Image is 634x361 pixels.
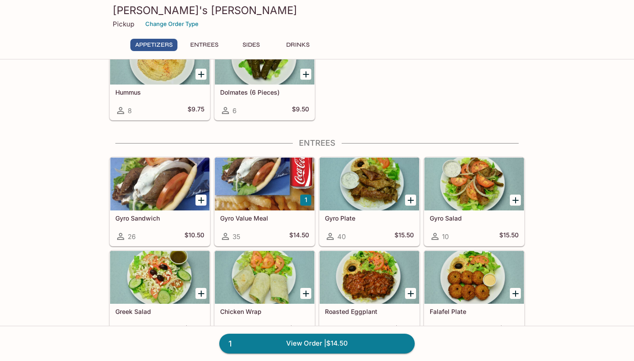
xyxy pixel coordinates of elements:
button: Add Gyro Value Meal [300,195,311,206]
h5: $9.75 [188,105,204,116]
h5: $10.50 [184,231,204,242]
div: Greek Salad [110,251,210,304]
a: Chicken Wrap13$13.95 [214,250,315,339]
button: Add Gyro Plate [405,195,416,206]
h5: Gyro Salad [430,214,519,222]
a: Roasted Eggplant6$15.50 [319,250,420,339]
a: Greek Salad3$13.25 [110,250,210,339]
a: Gyro Sandwich26$10.50 [110,157,210,246]
div: Dolmates (6 Pieces) [215,32,314,85]
div: Chicken Wrap [215,251,314,304]
h5: Gyro Plate [325,214,414,222]
a: Hummus8$9.75 [110,31,210,120]
h5: Gyro Value Meal [220,214,309,222]
h5: $15.50 [499,324,519,335]
button: Appetizers [130,39,177,51]
h5: Dolmates (6 Pieces) [220,88,309,96]
h5: Roasted Eggplant [325,308,414,315]
h5: $13.25 [184,324,204,335]
h4: Entrees [109,138,525,148]
h5: $15.50 [394,231,414,242]
a: Falafel Plate22$15.50 [424,250,524,339]
h5: Falafel Plate [430,308,519,315]
a: Gyro Plate40$15.50 [319,157,420,246]
span: 40 [337,232,346,241]
span: 1 [223,338,237,350]
button: Add Roasted Eggplant [405,288,416,299]
span: 26 [128,232,136,241]
button: Drinks [278,39,317,51]
button: Sides [231,39,271,51]
a: 1View Order |$14.50 [219,334,415,353]
a: Gyro Salad10$15.50 [424,157,524,246]
div: Gyro Value Meal [215,158,314,210]
button: Add Chicken Wrap [300,288,311,299]
h5: Gyro Sandwich [115,214,204,222]
span: 10 [442,232,449,241]
div: Roasted Eggplant [320,251,419,304]
span: 8 [128,107,132,115]
span: 35 [232,232,240,241]
a: Dolmates (6 Pieces)6$9.50 [214,31,315,120]
button: Add Falafel Plate [510,288,521,299]
a: Gyro Value Meal35$14.50 [214,157,315,246]
h5: Chicken Wrap [220,308,309,315]
div: Hummus [110,32,210,85]
button: Add Hummus [195,69,206,80]
button: Add Greek Salad [195,288,206,299]
h3: [PERSON_NAME]'s [PERSON_NAME] [113,4,521,17]
div: Gyro Sandwich [110,158,210,210]
button: Change Order Type [141,17,203,31]
h5: Greek Salad [115,308,204,315]
h5: $15.50 [499,231,519,242]
span: 6 [232,107,236,115]
button: Add Gyro Salad [510,195,521,206]
button: Entrees [184,39,224,51]
h5: $9.50 [292,105,309,116]
h5: $15.50 [394,324,414,335]
h5: $14.50 [289,231,309,242]
p: Pickup [113,20,134,28]
button: Add Gyro Sandwich [195,195,206,206]
div: Gyro Plate [320,158,419,210]
h5: Hummus [115,88,204,96]
div: Gyro Salad [424,158,524,210]
h5: $13.95 [289,324,309,335]
div: Falafel Plate [424,251,524,304]
button: Add Dolmates (6 Pieces) [300,69,311,80]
